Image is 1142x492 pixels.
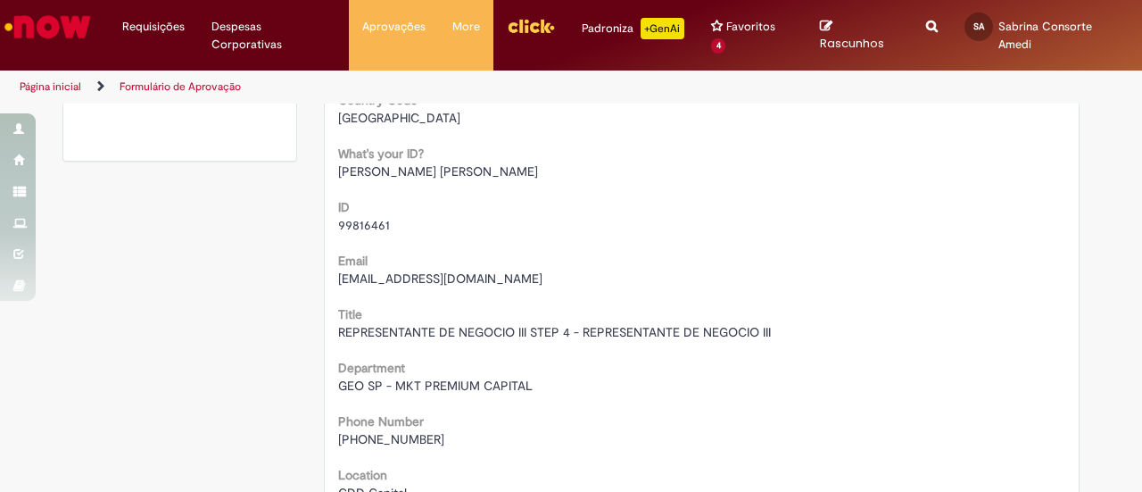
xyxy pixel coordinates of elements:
b: Phone Number [338,413,424,429]
span: Despesas Corporativas [211,18,335,54]
a: Formulário de Aprovação [120,79,241,94]
span: SA [973,21,984,32]
a: Página inicial [20,79,81,94]
img: click_logo_yellow_360x200.png [507,13,555,39]
b: Country Code [338,92,418,108]
span: [EMAIL_ADDRESS][DOMAIN_NAME] [338,271,542,287]
p: +GenAi [641,18,684,39]
b: Title [338,306,362,322]
a: Rascunhos [820,19,899,52]
span: Favoritos [726,18,775,36]
b: Email [338,253,368,269]
span: 99816461 [338,217,390,233]
span: Rascunhos [820,35,884,52]
b: ID [338,199,350,215]
span: Aprovações [362,18,426,36]
img: ServiceNow [2,9,94,45]
b: Department [338,360,405,376]
span: Requisições [122,18,185,36]
div: Padroniza [582,18,684,39]
span: [PHONE_NUMBER] [338,431,444,447]
span: 4 [711,38,726,54]
span: [GEOGRAPHIC_DATA] [338,110,460,126]
span: REPRESENTANTE DE NEGOCIO III STEP 4 - REPRESENTANTE DE NEGOCIO III [338,324,771,340]
b: What's your ID? [338,146,424,162]
ul: Trilhas de página [13,71,748,104]
span: [PERSON_NAME] [PERSON_NAME] [338,163,538,179]
span: Sabrina Consorte Amedi [998,19,1092,52]
span: GEO SP - MKT PREMIUM CAPITAL [338,378,533,394]
b: Location [338,467,387,483]
span: More [452,18,480,36]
